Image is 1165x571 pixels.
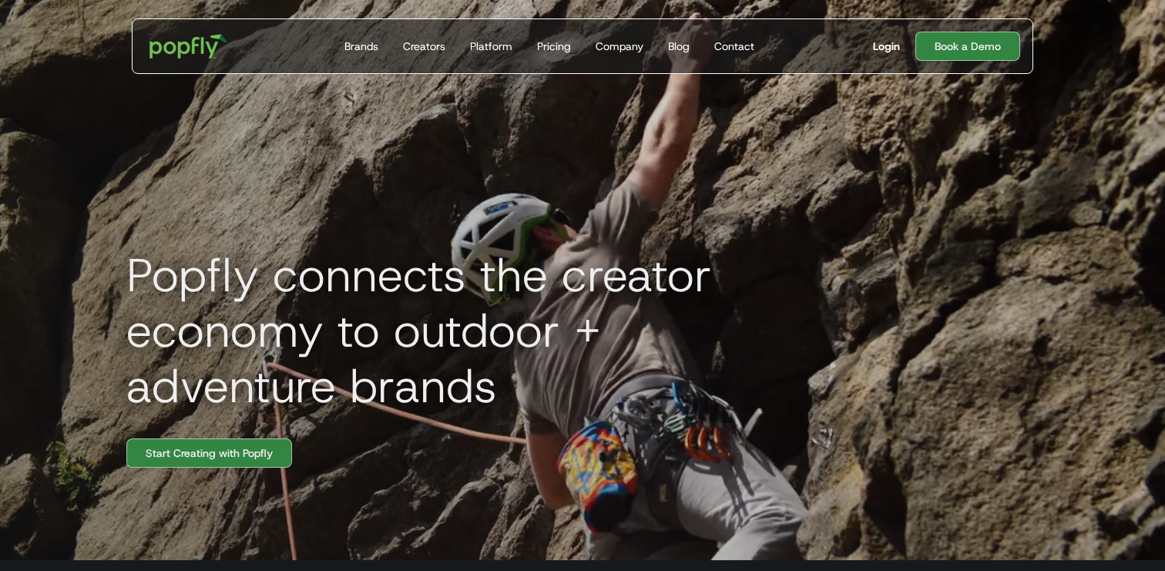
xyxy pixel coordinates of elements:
[915,32,1020,61] a: Book a Demo
[344,39,378,54] div: Brands
[126,438,292,468] a: Start Creating with Popfly
[537,39,571,54] div: Pricing
[708,19,760,73] a: Contact
[139,23,238,69] a: home
[470,39,512,54] div: Platform
[464,19,519,73] a: Platform
[714,39,754,54] div: Contact
[403,39,445,54] div: Creators
[873,39,900,54] div: Login
[531,19,577,73] a: Pricing
[662,19,696,73] a: Blog
[397,19,452,73] a: Creators
[589,19,650,73] a: Company
[114,247,807,414] h1: Popfly connects the creator economy to outdoor + adventure brands
[668,39,690,54] div: Blog
[596,39,643,54] div: Company
[867,39,906,54] a: Login
[338,19,384,73] a: Brands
